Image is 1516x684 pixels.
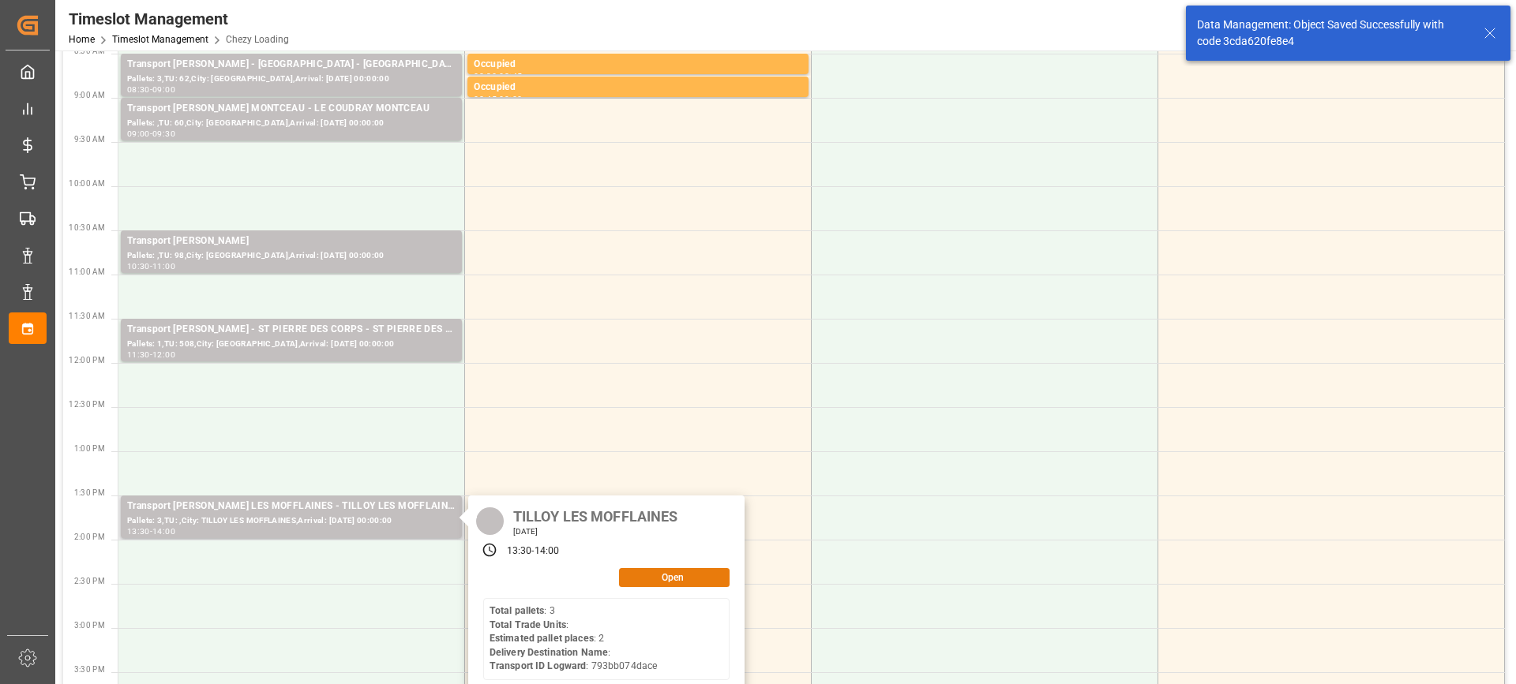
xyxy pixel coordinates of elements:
div: TILLOY LES MOFFLAINES [508,503,684,526]
div: Pallets: ,TU: 60,City: [GEOGRAPHIC_DATA],Arrival: [DATE] 00:00:00 [127,117,456,130]
div: Occupied [474,57,802,73]
div: 14:00 [152,528,175,535]
div: 09:00 [499,95,522,103]
b: Transport ID Logward [490,660,587,671]
div: 08:30 [127,86,150,93]
span: 1:00 PM [74,444,105,453]
div: Timeslot Management [69,7,289,31]
div: 12:00 [152,351,175,358]
div: 08:45 [499,73,522,80]
div: Transport [PERSON_NAME] - ST PIERRE DES CORPS - ST PIERRE DES CORPS [127,322,456,338]
div: Pallets: 1,TU: 508,City: [GEOGRAPHIC_DATA],Arrival: [DATE] 00:00:00 [127,338,456,351]
div: 13:30 [127,528,150,535]
div: - [150,130,152,137]
div: 09:00 [127,130,150,137]
span: 9:30 AM [74,135,105,144]
div: Transport [PERSON_NAME] MONTCEAU - LE COUDRAY MONTCEAU [127,101,456,117]
div: Occupied [474,80,802,95]
span: 11:00 AM [69,267,105,276]
div: - [497,73,499,80]
span: 12:00 PM [69,356,105,364]
div: - [150,86,152,93]
div: Pallets: ,TU: 98,City: [GEOGRAPHIC_DATA],Arrival: [DATE] 00:00:00 [127,249,456,263]
div: Pallets: 3,TU: 62,City: [GEOGRAPHIC_DATA],Arrival: [DATE] 00:00:00 [127,73,456,86]
span: 2:00 PM [74,533,105,541]
span: 10:00 AM [69,179,105,188]
button: Open [619,568,730,587]
div: - [150,263,152,270]
span: 11:30 AM [69,312,105,320]
div: [DATE] [508,526,684,537]
span: 10:30 AM [69,223,105,232]
div: Transport [PERSON_NAME] LES MOFFLAINES - TILLOY LES MOFFLAINES [127,499,456,514]
div: 14:00 [535,544,560,559]
b: Total pallets [490,605,545,616]
span: 2:30 PM [74,577,105,585]
span: 1:30 PM [74,488,105,497]
div: Pallets: 3,TU: ,City: TILLOY LES MOFFLAINES,Arrival: [DATE] 00:00:00 [127,514,456,528]
div: - [497,95,499,103]
div: 08:45 [474,95,497,103]
span: 9:00 AM [74,91,105,99]
b: Delivery Destination Name [490,647,608,658]
span: 12:30 PM [69,400,105,409]
a: Timeslot Management [112,34,208,45]
div: 13:30 [507,544,532,559]
span: 3:00 PM [74,621,105,630]
div: - [150,351,152,358]
a: Home [69,34,95,45]
div: 11:30 [127,351,150,358]
div: - [531,544,534,559]
b: Estimated pallet places [490,633,594,644]
div: 10:30 [127,263,150,270]
div: Data Management: Object Saved Successfully with code 3cda620fe8e4 [1197,17,1469,50]
div: : 3 : : 2 : : 793bb074dace [490,604,658,674]
div: Transport [PERSON_NAME] [127,234,456,249]
div: 09:30 [152,130,175,137]
b: Total Trade Units [490,619,566,630]
div: 08:30 [474,73,497,80]
span: 3:30 PM [74,665,105,674]
div: - [150,528,152,535]
div: 11:00 [152,263,175,270]
div: 09:00 [152,86,175,93]
div: Transport [PERSON_NAME] - [GEOGRAPHIC_DATA] - [GEOGRAPHIC_DATA] [127,57,456,73]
